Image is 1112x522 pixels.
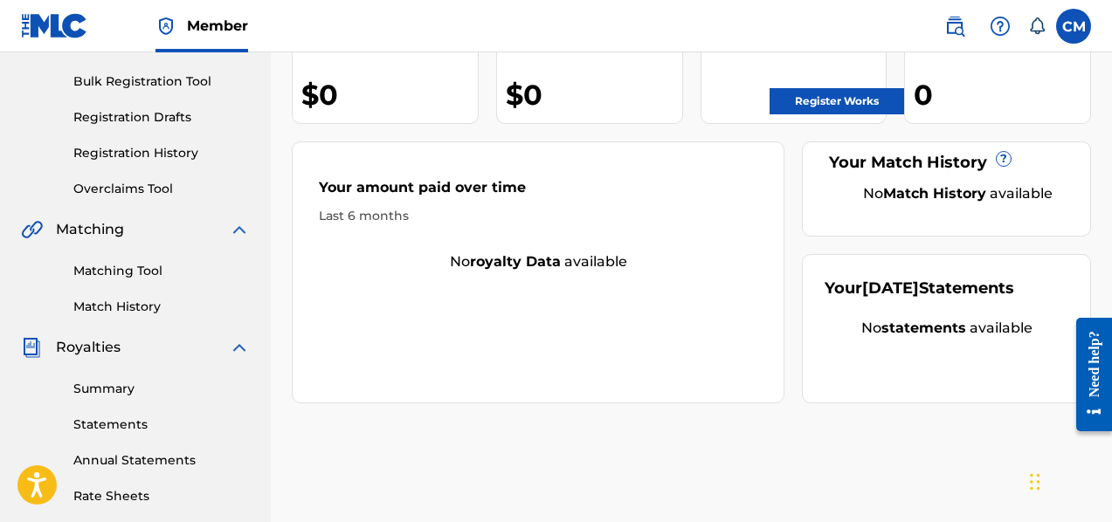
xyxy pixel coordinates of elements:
[997,152,1011,166] span: ?
[983,9,1018,44] div: Help
[21,337,42,358] img: Royalties
[825,151,1068,175] div: Your Match History
[73,451,250,470] a: Annual Statements
[937,9,972,44] a: Public Search
[846,183,1068,204] div: No available
[229,337,250,358] img: expand
[73,108,250,127] a: Registration Drafts
[1030,456,1040,508] div: Arrastar
[881,319,966,336] strong: statements
[825,277,1014,300] div: Your Statements
[56,219,124,240] span: Matching
[506,75,682,114] div: $0
[73,416,250,434] a: Statements
[770,88,904,114] a: Register Works
[73,380,250,398] a: Summary
[1025,438,1112,522] div: Widget de chat
[319,177,757,207] div: Your amount paid over time
[56,337,121,358] span: Royalties
[1056,9,1091,44] div: User Menu
[73,487,250,505] a: Rate Sheets
[470,253,561,270] strong: royalty data
[1025,438,1112,522] iframe: Chat Widget
[73,298,250,316] a: Match History
[301,75,478,114] div: $0
[73,72,250,91] a: Bulk Registration Tool
[990,16,1011,37] img: help
[73,144,250,162] a: Registration History
[1063,305,1112,445] iframe: Resource Center
[155,16,176,37] img: Top Rightsholder
[21,13,88,38] img: MLC Logo
[73,180,250,198] a: Overclaims Tool
[293,251,784,272] div: No available
[187,16,248,36] span: Member
[825,318,1068,339] div: No available
[21,219,43,240] img: Matching
[319,207,757,225] div: Last 6 months
[914,75,1090,114] div: 0
[883,185,986,202] strong: Match History
[73,262,250,280] a: Matching Tool
[229,219,250,240] img: expand
[862,278,919,298] span: [DATE]
[1028,17,1046,35] div: Notifications
[944,16,965,37] img: search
